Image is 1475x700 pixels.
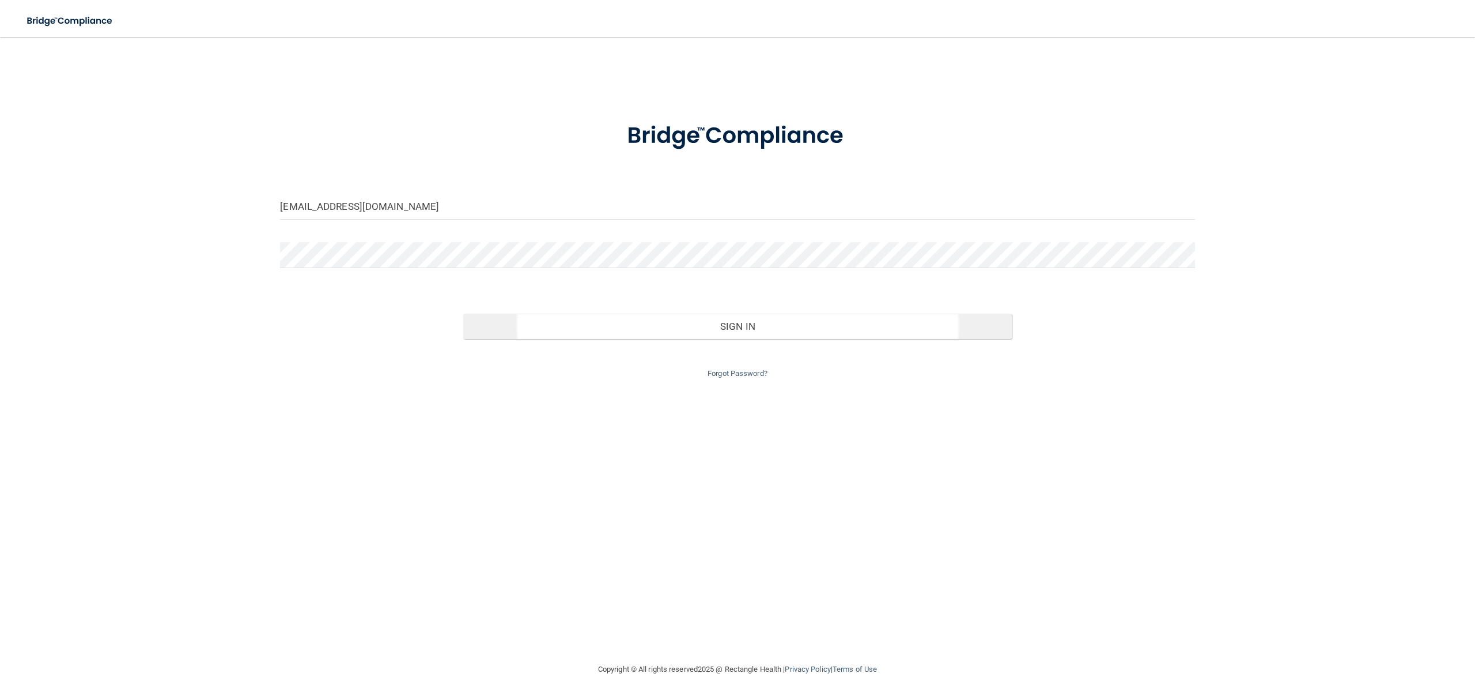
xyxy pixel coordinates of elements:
[463,314,1012,339] button: Sign In
[708,369,767,378] a: Forgot Password?
[280,194,1194,220] input: Email
[17,9,123,33] img: bridge_compliance_login_screen.278c3ca4.svg
[603,106,872,166] img: bridge_compliance_login_screen.278c3ca4.svg
[785,665,830,673] a: Privacy Policy
[1179,200,1193,213] keeper-lock: Open Keeper Popup
[833,665,877,673] a: Terms of Use
[527,651,948,688] div: Copyright © All rights reserved 2025 @ Rectangle Health | |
